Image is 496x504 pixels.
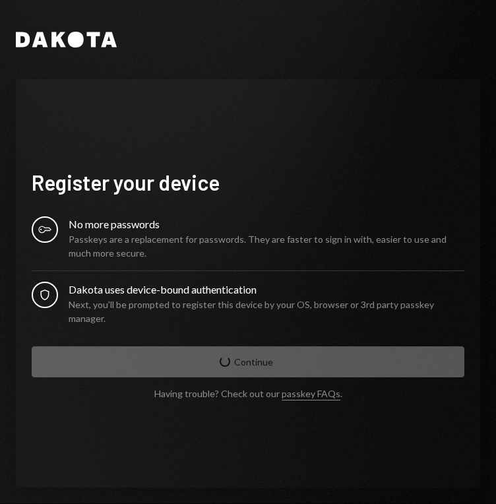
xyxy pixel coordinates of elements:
[69,216,464,232] div: No more passwords
[69,298,464,325] div: Next, you’ll be prompted to register this device by your OS, browser or 3rd party passkey manager.
[154,388,342,399] div: Having trouble? Check out our .
[282,388,340,400] a: passkey FAQs
[69,232,464,260] div: Passkeys are a replacement for passwords. They are faster to sign in with, easier to use and much...
[32,169,464,195] h1: Register your device
[69,282,464,298] div: Dakota uses device-bound authentication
